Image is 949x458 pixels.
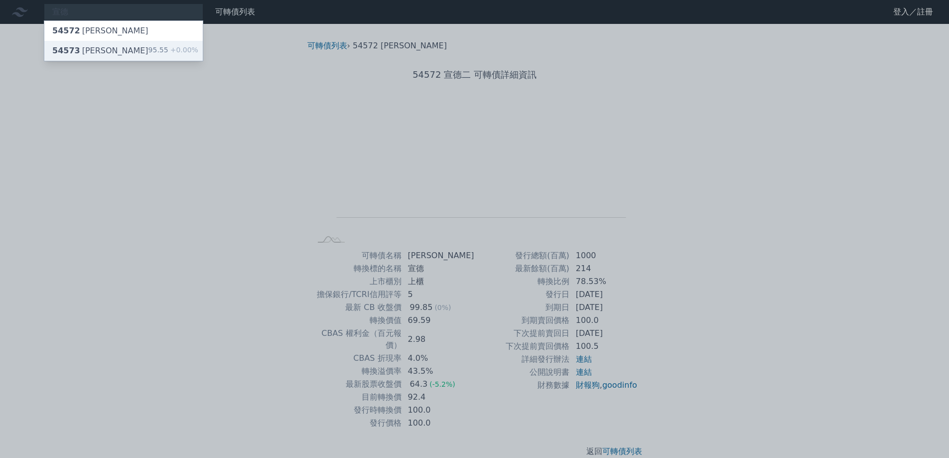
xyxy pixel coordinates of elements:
span: +0.00% [168,46,198,54]
a: 54573[PERSON_NAME] 95.55+0.00% [44,41,203,61]
span: 54572 [52,26,80,35]
span: 54573 [52,46,80,55]
a: 54572[PERSON_NAME] [44,21,203,41]
div: [PERSON_NAME] [52,25,148,37]
div: [PERSON_NAME] [52,45,148,57]
div: 95.55 [148,45,198,57]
